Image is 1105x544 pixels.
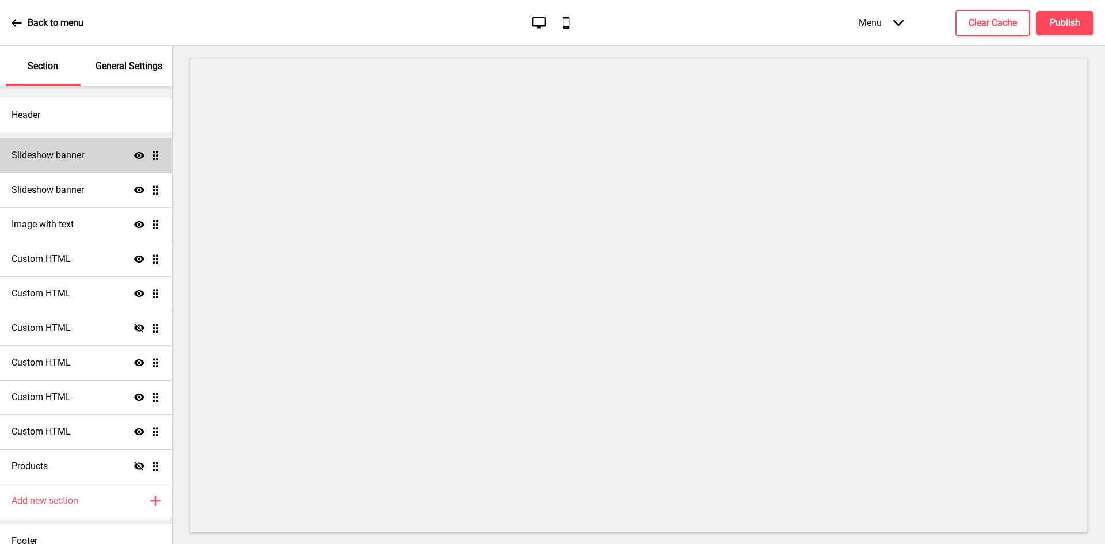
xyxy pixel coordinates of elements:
div: Menu [847,6,915,40]
h4: Publish [1050,17,1080,29]
h4: Clear Cache [969,17,1017,29]
p: Back to menu [28,17,83,29]
button: Publish [1036,11,1093,35]
h4: Custom HTML [12,322,71,334]
button: Clear Cache [955,10,1030,36]
p: Section [28,60,58,73]
a: Back to menu [12,7,83,39]
h4: Custom HTML [12,356,71,369]
h4: Add new section [12,494,78,507]
p: General Settings [96,60,162,73]
h4: Custom HTML [12,287,71,300]
h4: Products [12,460,48,473]
h4: Custom HTML [12,391,71,404]
h4: Slideshow banner [12,149,84,162]
h4: Header [12,109,40,121]
h4: Custom HTML [12,425,71,438]
h4: Slideshow banner [12,184,84,196]
h4: Custom HTML [12,253,71,265]
h4: Image with text [12,218,74,231]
